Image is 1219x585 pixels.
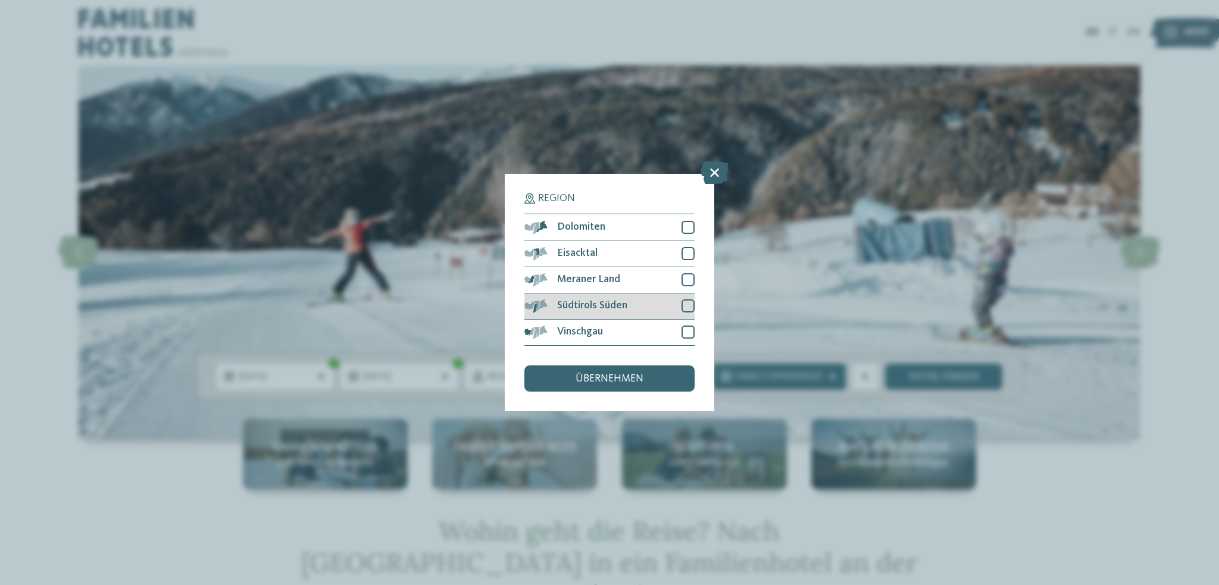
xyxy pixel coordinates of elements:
span: Region [538,193,575,204]
span: Vinschgau [557,327,603,337]
span: Meraner Land [557,274,620,285]
span: Eisacktal [557,248,598,259]
span: Südtirols Süden [557,301,627,311]
span: übernehmen [576,374,643,384]
span: Dolomiten [557,222,605,233]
